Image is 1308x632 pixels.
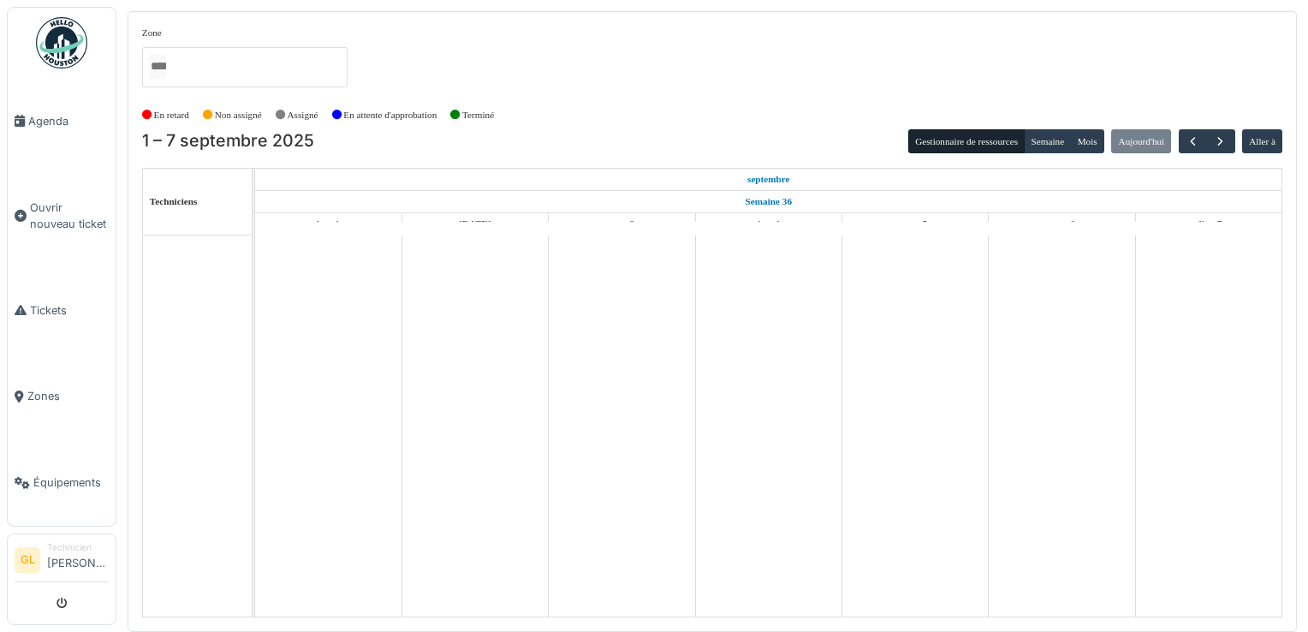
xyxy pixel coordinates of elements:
li: [PERSON_NAME] [47,541,109,578]
a: GL Technicien[PERSON_NAME] [15,541,109,582]
label: En retard [154,108,189,122]
a: Zones [8,354,116,440]
span: Ouvrir nouveau ticket [30,200,109,232]
span: Tickets [30,302,109,319]
a: Ouvrir nouveau ticket [8,164,116,267]
a: 7 septembre 2025 [1192,213,1226,235]
button: Gestionnaire de ressources [908,129,1025,153]
span: Techniciens [150,196,198,206]
a: Agenda [8,78,116,164]
label: Assigné [288,108,318,122]
a: Tickets [8,267,116,354]
label: Non assigné [215,108,262,122]
a: Équipements [8,439,116,526]
a: 6 septembre 2025 [1044,213,1079,235]
h2: 1 – 7 septembre 2025 [142,131,314,152]
li: GL [15,547,40,573]
img: Badge_color-CXgf-gQk.svg [36,17,87,69]
span: Zones [27,388,109,404]
div: Technicien [47,541,109,554]
label: Terminé [462,108,494,122]
a: 4 septembre 2025 [753,213,784,235]
input: Tous [149,54,166,79]
a: 1 septembre 2025 [312,213,344,235]
a: 5 septembre 2025 [899,213,931,235]
button: Semaine [1024,129,1071,153]
span: Équipements [33,474,109,491]
button: Suivant [1206,129,1234,154]
label: Zone [142,26,162,40]
label: En attente d'approbation [343,108,437,122]
button: Précédent [1179,129,1207,154]
button: Mois [1070,129,1104,153]
a: 1 septembre 2025 [743,169,794,190]
span: Agenda [28,113,109,129]
button: Aujourd'hui [1111,129,1171,153]
button: Aller à [1242,129,1282,153]
a: 3 septembre 2025 [605,213,639,235]
a: 2 septembre 2025 [455,213,496,235]
a: Semaine 36 [741,191,796,212]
